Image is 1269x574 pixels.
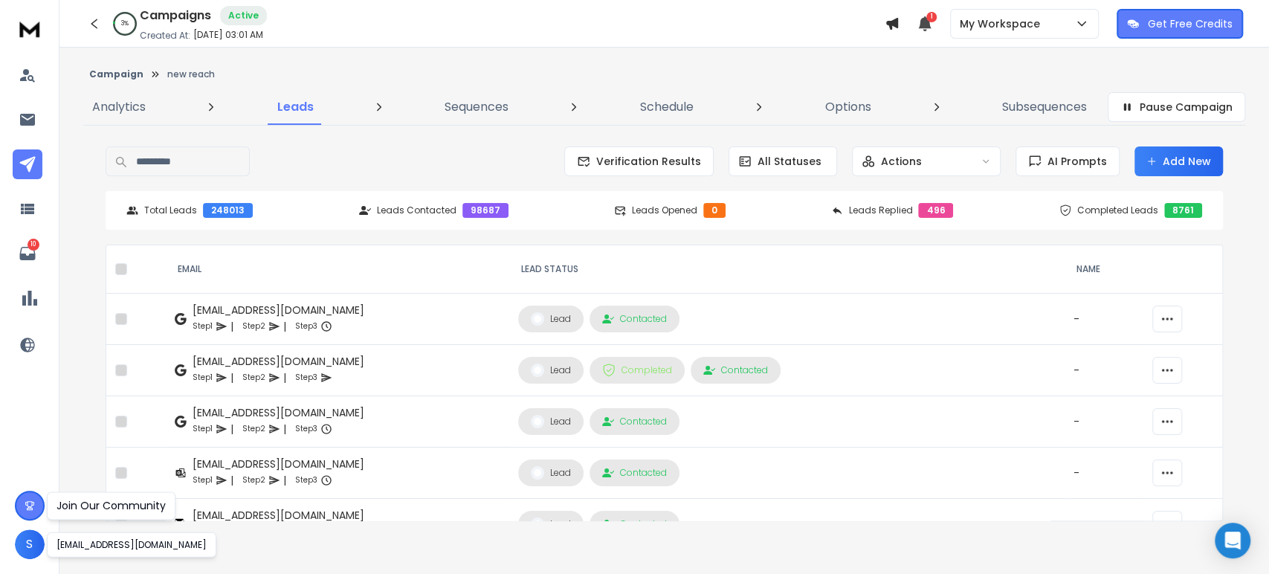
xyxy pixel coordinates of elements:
[140,7,211,25] h1: Campaigns
[703,364,768,376] div: Contacted
[83,89,155,125] a: Analytics
[92,98,146,116] p: Analytics
[283,370,286,385] p: |
[203,203,253,218] div: 248013
[193,422,213,436] p: Step 1
[377,204,456,216] p: Leads Contacted
[242,319,265,334] p: Step 2
[960,16,1046,31] p: My Workspace
[564,146,714,176] button: Verification Results
[824,98,871,116] p: Options
[295,319,317,334] p: Step 3
[1148,16,1233,31] p: Get Free Credits
[1134,146,1223,176] button: Add New
[193,457,364,471] div: [EMAIL_ADDRESS][DOMAIN_NAME]
[1065,448,1143,499] td: -
[15,529,45,559] button: S
[140,30,190,42] p: Created At:
[166,245,508,294] th: EMAIL
[242,473,265,488] p: Step 2
[230,370,233,385] p: |
[230,319,233,334] p: |
[1117,9,1243,39] button: Get Free Credits
[295,473,317,488] p: Step 3
[1065,245,1143,294] th: NAME
[193,303,364,317] div: [EMAIL_ADDRESS][DOMAIN_NAME]
[28,239,39,251] p: 10
[632,204,697,216] p: Leads Opened
[193,508,364,523] div: [EMAIL_ADDRESS][DOMAIN_NAME]
[47,491,175,520] div: Join Our Community
[1065,294,1143,345] td: -
[1164,203,1202,218] div: 8761
[509,245,1065,294] th: LEAD STATUS
[445,98,508,116] p: Sequences
[436,89,517,125] a: Sequences
[193,354,364,369] div: [EMAIL_ADDRESS][DOMAIN_NAME]
[193,473,213,488] p: Step 1
[47,532,216,558] div: [EMAIL_ADDRESS][DOMAIN_NAME]
[283,319,286,334] p: |
[918,203,953,218] div: 496
[1002,98,1087,116] p: Subsequences
[531,517,571,531] div: Lead
[242,422,265,436] p: Step 2
[881,154,922,169] p: Actions
[926,12,937,22] span: 1
[1065,499,1143,550] td: -
[531,466,571,480] div: Lead
[283,473,286,488] p: |
[15,15,45,42] img: logo
[602,313,667,325] div: Contacted
[602,364,672,377] div: Completed
[1065,345,1143,396] td: -
[193,29,263,41] p: [DATE] 03:01 AM
[268,89,323,125] a: Leads
[121,19,129,28] p: 3 %
[602,416,667,428] div: Contacted
[758,154,821,169] p: All Statuses
[1015,146,1120,176] button: AI Prompts
[89,68,143,80] button: Campaign
[602,467,667,479] div: Contacted
[1065,396,1143,448] td: -
[531,364,571,377] div: Lead
[295,422,317,436] p: Step 3
[993,89,1096,125] a: Subsequences
[167,68,215,80] p: new reach
[590,154,701,169] span: Verification Results
[703,203,726,218] div: 0
[640,98,694,116] p: Schedule
[295,370,317,385] p: Step 3
[462,203,508,218] div: 98687
[13,239,42,268] a: 10
[242,370,265,385] p: Step 2
[283,422,286,436] p: |
[230,422,233,436] p: |
[849,204,912,216] p: Leads Replied
[193,370,213,385] p: Step 1
[1108,92,1245,122] button: Pause Campaign
[193,405,364,420] div: [EMAIL_ADDRESS][DOMAIN_NAME]
[277,98,314,116] p: Leads
[144,204,197,216] p: Total Leads
[631,89,703,125] a: Schedule
[1042,154,1107,169] span: AI Prompts
[602,518,667,530] div: Contacted
[816,89,879,125] a: Options
[230,473,233,488] p: |
[531,312,571,326] div: Lead
[531,415,571,428] div: Lead
[220,6,267,25] div: Active
[193,319,213,334] p: Step 1
[1215,523,1250,558] div: Open Intercom Messenger
[1077,204,1158,216] p: Completed Leads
